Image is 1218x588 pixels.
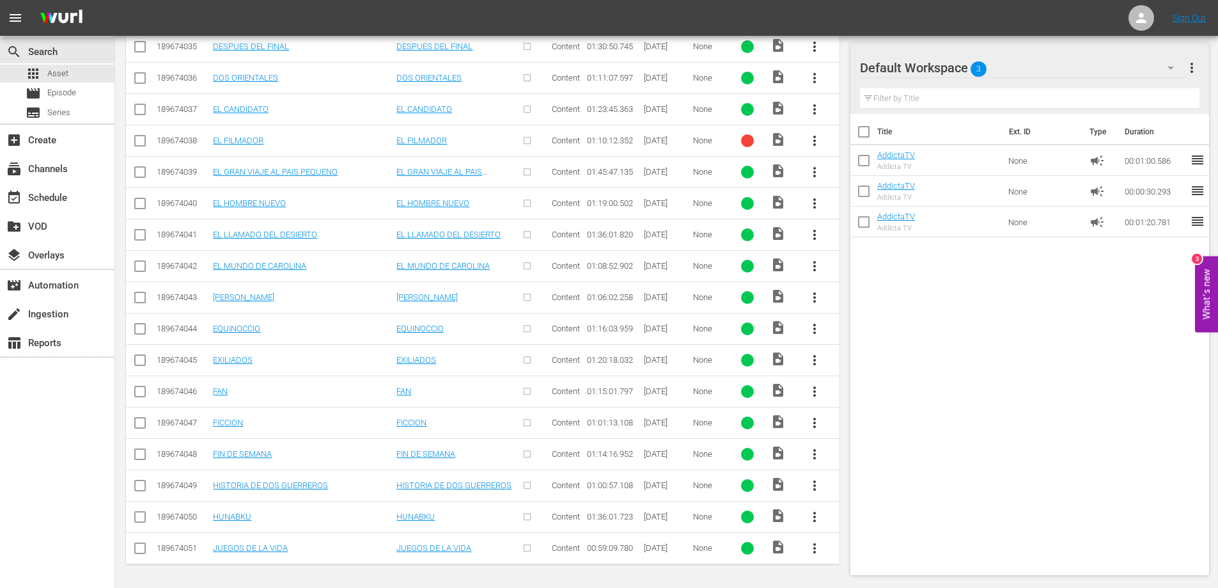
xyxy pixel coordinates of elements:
button: more_vert [799,376,830,407]
div: 189674040 [157,198,209,208]
div: 189674036 [157,73,209,83]
span: more_vert [807,415,822,431]
div: None [693,449,724,459]
div: [DATE] [644,136,689,145]
img: ans4CAIJ8jUAAAAAAAAAAAAAAAAAAAAAAAAgQb4GAAAAAAAAAAAAAAAAAAAAAAAAJMjXAAAAAAAAAAAAAAAAAAAAAAAAgAT5G... [31,3,92,33]
a: DESPUES DEL FINAL [396,42,472,51]
span: Content [552,73,580,83]
div: None [693,136,724,145]
div: 189674051 [157,543,209,553]
div: Addicta TV [877,224,915,232]
span: Video [770,539,786,555]
div: 01:36:01.723 [587,512,639,521]
div: 01:00:57.108 [587,481,639,490]
div: 189674049 [157,481,209,490]
td: 00:00:30.293 [1120,176,1190,207]
a: DOS ORIENTALES [213,73,278,83]
button: more_vert [799,125,830,156]
div: [DATE] [644,167,689,177]
div: 189674039 [157,167,209,177]
span: more_vert [807,353,822,368]
a: EL FILMADOR [396,136,447,145]
a: EL CANDIDATO [396,104,452,114]
div: 189674047 [157,418,209,427]
a: FIN DE SEMANA [396,449,455,459]
div: [DATE] [644,198,689,208]
div: [DATE] [644,42,689,51]
div: None [693,418,724,427]
a: EXILIADOS [396,355,436,365]
span: reorder [1190,152,1205,168]
span: Ad [1089,214,1105,230]
span: Content [552,512,580,521]
a: AddictaTV [877,212,915,221]
div: [DATE] [644,512,689,521]
a: EL HOMBRE NUEVO [213,198,286,208]
a: FIN DE SEMANA [213,449,272,459]
td: None [1003,145,1085,176]
a: AddictaTV [877,181,915,191]
td: None [1003,207,1085,237]
div: None [693,104,724,114]
div: None [693,543,724,553]
div: 01:11:07.597 [587,73,639,83]
span: Schedule [6,190,22,205]
span: Content [552,230,580,239]
a: HUNABKU [396,512,435,521]
a: HUNABKU [213,512,251,521]
div: None [693,73,724,83]
div: 189674043 [157,292,209,302]
button: more_vert [799,282,830,313]
div: 189674035 [157,42,209,51]
div: 01:20:18.032 [587,355,639,365]
td: 00:01:20.781 [1120,207,1190,237]
button: more_vert [799,219,830,250]
div: [DATE] [644,261,689,271]
span: reorder [1190,183,1205,198]
span: more_vert [807,196,822,211]
div: Default Workspace [860,50,1186,86]
span: Search [6,44,22,60]
button: more_vert [799,533,830,564]
span: more_vert [807,290,822,305]
span: Content [552,42,580,51]
a: EXILIADOS [213,355,253,365]
span: more_vert [807,164,822,180]
div: None [693,324,724,333]
div: [DATE] [644,386,689,396]
th: Title [877,114,1001,150]
th: Type [1082,114,1117,150]
a: HISTORIA DE DOS GUERREROS [396,481,511,490]
a: JUEGOS DE LA VIDA [396,543,471,553]
a: EL CANDIDATO [213,104,269,114]
a: EL LLAMADO DEL DESIERTO [213,230,317,239]
span: Video [770,257,786,273]
div: 01:01:13.108 [587,418,639,427]
span: more_vert [807,447,822,462]
button: more_vert [799,251,830,282]
div: None [693,386,724,396]
span: more_vert [807,133,822,148]
a: JUEGOS DE LA VIDA [213,543,288,553]
span: Video [770,383,786,398]
div: None [693,355,724,365]
span: more_vert [1184,60,1199,75]
span: video_file [770,69,786,84]
span: Ad [1089,153,1105,168]
span: Asset [47,67,68,80]
span: more_vert [807,227,822,242]
span: Automation [6,278,22,293]
div: 01:16:03.959 [587,324,639,333]
div: [DATE] [644,355,689,365]
div: [DATE] [644,418,689,427]
div: 01:19:00.502 [587,198,639,208]
div: 189674037 [157,104,209,114]
div: 01:10:12.352 [587,136,639,145]
button: more_vert [799,345,830,376]
th: Ext. ID [1001,114,1082,150]
a: FICCION [213,418,243,427]
a: HISTORIA DE DOS GUERREROS [213,481,328,490]
span: Video [770,320,786,335]
span: Video [770,477,786,492]
span: Video [770,414,786,429]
